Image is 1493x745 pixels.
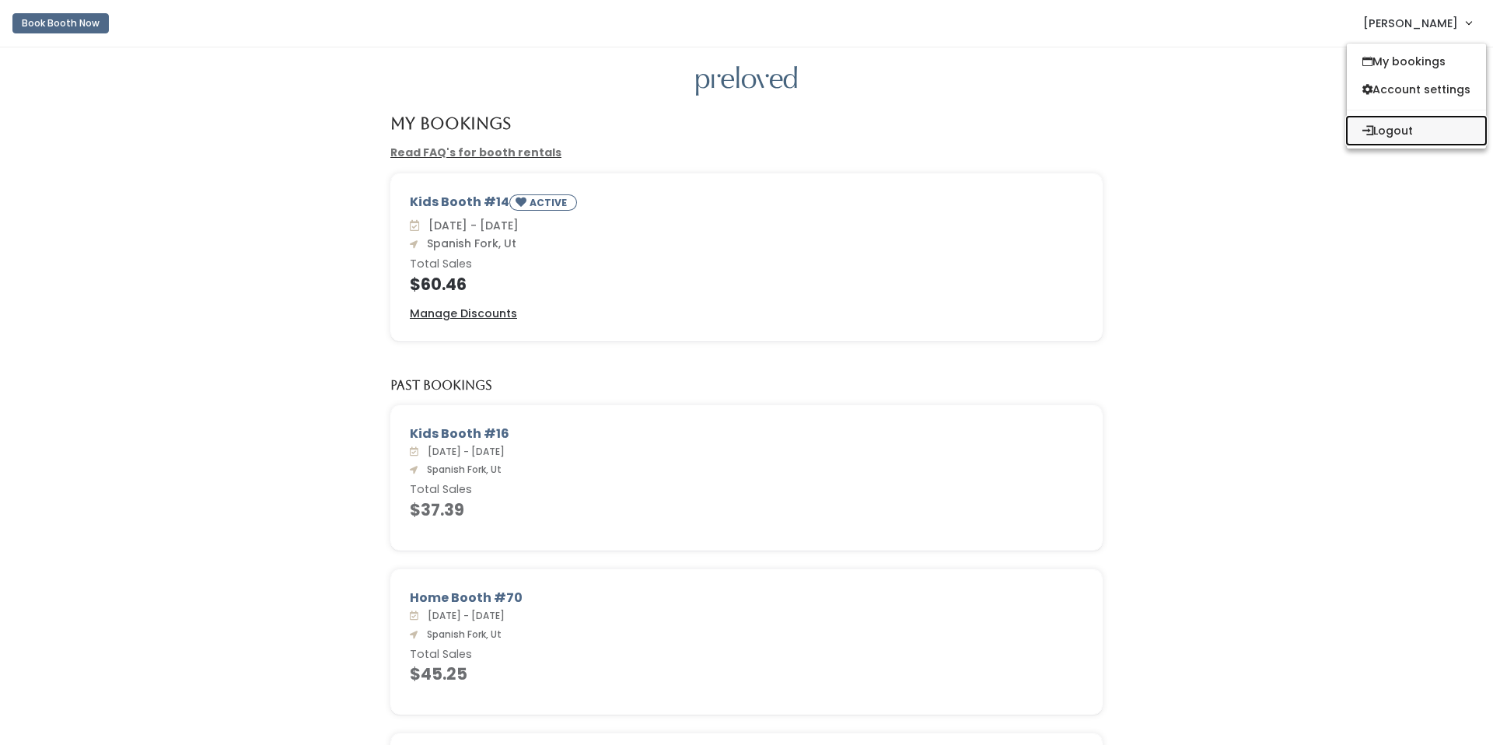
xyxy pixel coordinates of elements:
[410,306,517,321] u: Manage Discounts
[410,484,1083,496] h6: Total Sales
[421,445,505,458] span: [DATE] - [DATE]
[1348,6,1487,40] a: [PERSON_NAME]
[421,236,516,251] span: Spanish Fork, Ut
[1363,15,1458,32] span: [PERSON_NAME]
[1347,75,1486,103] a: Account settings
[422,218,519,233] span: [DATE] - [DATE]
[410,649,1083,661] h6: Total Sales
[410,665,1083,683] h4: $45.25
[410,258,1083,271] h6: Total Sales
[1347,47,1486,75] a: My bookings
[410,501,1083,519] h4: $37.39
[390,114,511,132] h4: My Bookings
[410,589,1083,607] div: Home Booth #70
[696,66,797,96] img: preloved logo
[12,13,109,33] button: Book Booth Now
[410,306,517,322] a: Manage Discounts
[390,145,561,160] a: Read FAQ's for booth rentals
[421,463,502,476] span: Spanish Fork, Ut
[421,628,502,641] span: Spanish Fork, Ut
[390,379,492,393] h5: Past Bookings
[410,275,1083,293] h4: $60.46
[12,6,109,40] a: Book Booth Now
[410,193,1083,217] div: Kids Booth #14
[421,609,505,622] span: [DATE] - [DATE]
[1347,117,1486,145] button: Logout
[530,196,570,209] small: ACTIVE
[410,425,1083,443] div: Kids Booth #16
